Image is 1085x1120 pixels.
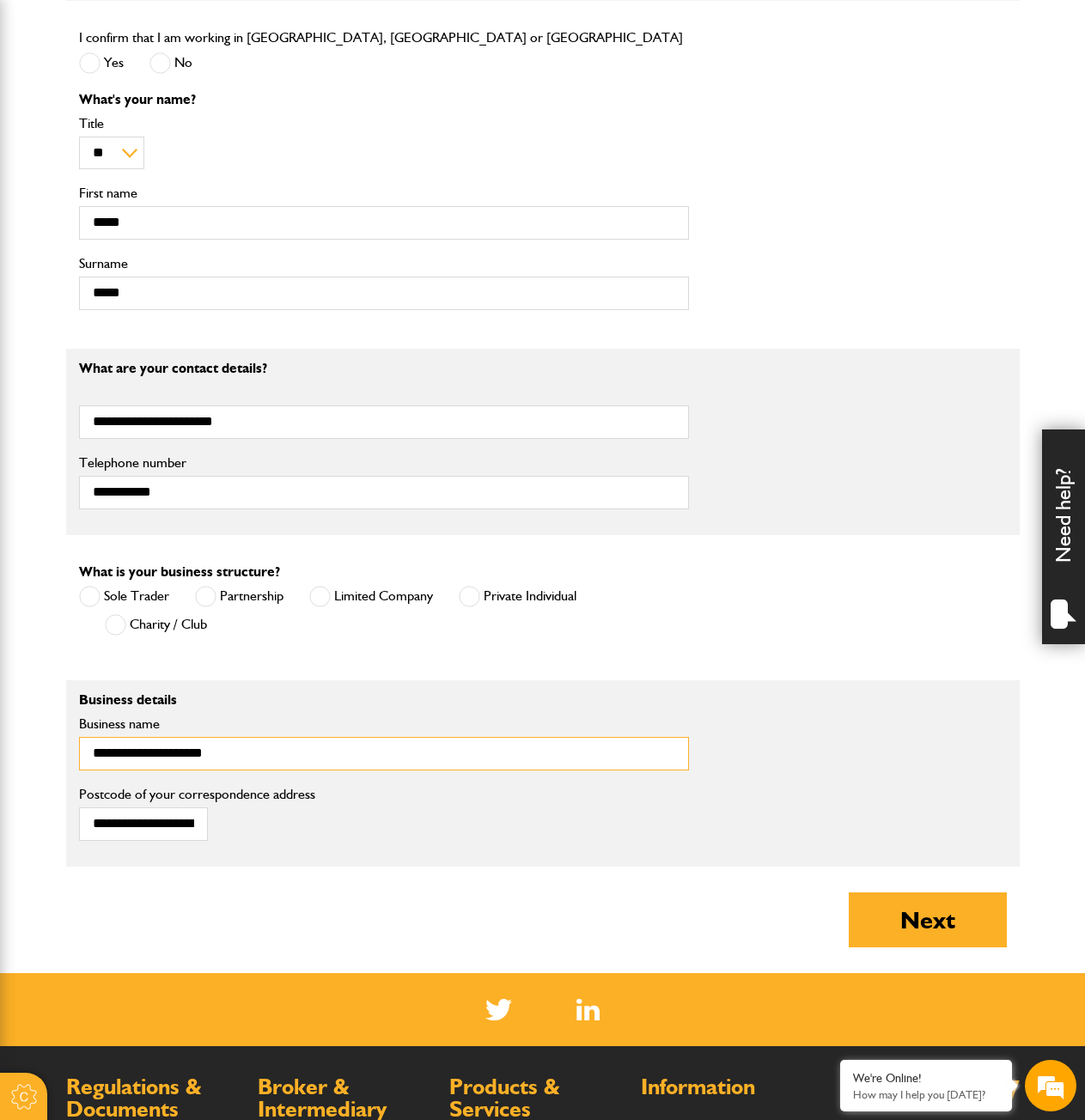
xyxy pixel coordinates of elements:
h2: Products & Services [449,1076,624,1120]
label: Sole Trader [79,586,169,607]
label: Surname [79,257,689,271]
button: Next [849,892,1007,947]
em: Start Chat [234,529,312,552]
label: I confirm that I am working in [GEOGRAPHIC_DATA], [GEOGRAPHIC_DATA] or [GEOGRAPHIC_DATA] [79,31,683,45]
label: What is your business structure? [79,565,280,579]
label: Telephone number [79,456,689,470]
label: Postcode of your correspondence address [79,788,689,801]
img: Twitter [485,999,512,1020]
input: Enter your email address [22,210,314,247]
p: What's your name? [79,93,689,107]
div: We're Online! [853,1071,999,1086]
div: Need help? [1042,429,1085,644]
label: Partnership [195,586,283,607]
img: d_20077148190_company_1631870298795_20077148190 [29,95,72,119]
input: Enter your last name [22,159,314,197]
label: Private Individual [459,586,576,607]
label: Limited Company [309,586,433,607]
textarea: Type your message and hit 'Enter' [22,311,314,514]
h2: Regulations & Documents [66,1076,241,1120]
h2: Information [641,1076,815,1099]
label: No [149,52,192,74]
p: How may I help you today? [853,1088,999,1101]
img: Linked In [576,999,600,1020]
input: Enter your phone number [22,260,314,298]
label: Business name [79,717,689,731]
p: What are your contact details? [79,362,689,375]
p: Business details [79,693,689,707]
a: LinkedIn [576,999,600,1020]
label: Charity / Club [105,614,207,636]
h2: Broker & Intermediary [258,1076,432,1120]
label: Yes [79,52,124,74]
label: First name [79,186,689,200]
div: Minimize live chat window [282,9,323,50]
div: Chat with us now [89,96,289,119]
label: Title [79,117,689,131]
